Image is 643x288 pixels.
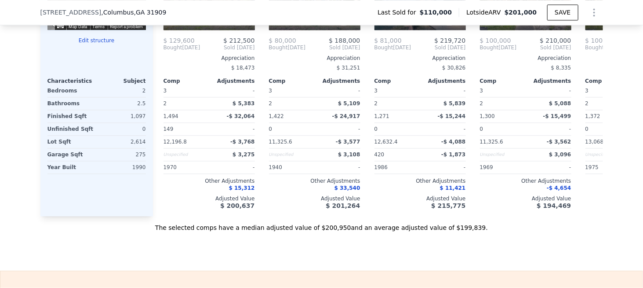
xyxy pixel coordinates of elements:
span: Sold [DATE] [516,44,571,51]
span: 13,068 [585,139,604,145]
span: 1,494 [163,113,178,119]
span: $ 30,826 [442,65,465,71]
span: Bought [374,44,393,51]
div: Adjusted Value [269,195,360,202]
button: Show Options [585,4,603,21]
a: Report a problem [110,24,143,29]
span: Last Sold for [378,8,420,17]
span: -$ 32,064 [227,113,255,119]
div: 2,614 [98,136,146,148]
div: [DATE] [269,44,306,51]
div: - [211,123,255,135]
span: Bought [585,44,604,51]
div: Unspecified [269,148,313,161]
span: 1,271 [374,113,389,119]
div: 1975 [585,161,629,174]
span: $ 5,839 [443,100,465,107]
span: $ 5,109 [338,100,360,107]
span: 3 [585,88,589,94]
div: 1,097 [98,110,146,122]
div: 0 [98,123,146,135]
span: -$ 4,654 [547,185,571,191]
span: -$ 24,917 [332,113,360,119]
span: 149 [163,126,174,132]
span: Sold [DATE] [200,44,254,51]
div: - [422,123,466,135]
div: 1940 [269,161,313,174]
div: [DATE] [480,44,517,51]
span: $ 201,264 [326,202,360,209]
div: Unfinished Sqft [47,123,95,135]
div: - [316,161,360,174]
div: Adjustments [209,78,255,85]
button: Keyboard shortcuts [57,24,63,28]
span: 3 [480,88,483,94]
span: 0 [374,126,378,132]
div: 1986 [374,161,418,174]
span: -$ 15,244 [438,113,466,119]
span: $ 100,000 [480,37,511,44]
span: $ 200,637 [220,202,254,209]
div: Comp [163,78,209,85]
div: 2 [585,97,629,110]
span: $ 18,473 [231,65,254,71]
span: 11,325.6 [269,139,292,145]
div: 1969 [480,161,524,174]
div: Subject [97,78,146,85]
div: Adjusted Value [480,195,571,202]
span: [STREET_ADDRESS] [40,8,102,17]
span: Bought [163,44,182,51]
div: Adjusted Value [374,195,466,202]
span: $110,000 [420,8,452,17]
div: Adjustments [420,78,466,85]
div: Bedrooms [47,85,95,97]
div: Finished Sqft [47,110,95,122]
div: [DATE] [585,44,622,51]
span: Bought [269,44,288,51]
span: 3 [374,88,378,94]
span: $ 5,383 [232,100,254,107]
div: - [316,123,360,135]
div: 275 [98,148,146,161]
span: Bought [480,44,499,51]
div: - [527,123,571,135]
span: -$ 1,873 [441,151,465,158]
span: $201,000 [505,9,537,16]
span: $ 3,108 [338,151,360,158]
span: $ 100,000 [585,37,617,44]
span: Sold [DATE] [305,44,360,51]
div: Appreciation [480,55,571,62]
span: $ 5,088 [549,100,571,107]
div: 2.5 [98,97,146,110]
span: $ 3,096 [549,151,571,158]
div: - [422,85,466,97]
div: 2 [98,85,146,97]
div: - [527,161,571,174]
span: -$ 15,499 [543,113,571,119]
span: 1,372 [585,113,600,119]
div: Year Built [47,161,95,174]
div: Other Adjustments [163,177,255,185]
div: 2 [269,97,313,110]
div: Adjusted Value [163,195,255,202]
span: -$ 4,088 [441,139,465,145]
button: SAVE [547,4,578,20]
span: Lotside ARV [466,8,504,17]
div: - [422,161,466,174]
span: $ 129,600 [163,37,195,44]
span: Sold [DATE] [411,44,465,51]
div: - [527,85,571,97]
div: 2 [163,97,207,110]
div: - [316,85,360,97]
button: Map Data [69,24,87,30]
span: 3 [269,88,272,94]
div: Unspecified [480,148,524,161]
span: $ 33,540 [334,185,360,191]
div: Appreciation [374,55,466,62]
div: The selected comps have a median adjusted value of $200,950 and an average adjusted value of $199... [40,216,603,232]
span: , GA 31909 [134,9,167,16]
div: Comp [374,78,420,85]
div: Lot Sqft [47,136,95,148]
span: 1,422 [269,113,284,119]
span: $ 31,251 [337,65,360,71]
